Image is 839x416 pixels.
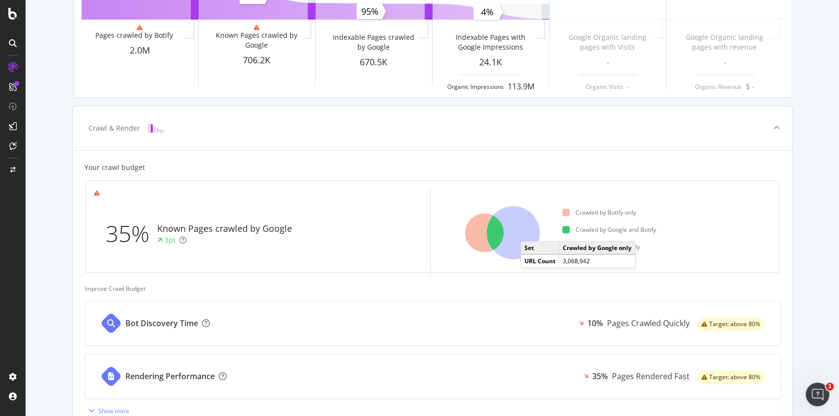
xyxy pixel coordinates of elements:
[125,371,215,382] div: Rendering Performance
[559,254,635,267] td: 3,068,942
[592,371,608,382] div: 35%
[148,123,164,133] img: block-icon
[508,81,534,92] div: 113.9M
[165,235,175,245] div: 3pt
[157,222,292,235] div: Known Pages crawled by Google
[612,371,690,382] div: Pages Rendered Fast
[447,83,504,91] div: Organic Impressions
[95,30,173,40] div: Pages crawled by Botify
[316,56,432,69] div: 670.5K
[826,383,834,390] span: 1
[85,163,145,172] div: Your crawl budget
[521,254,559,267] td: URL Count
[85,354,781,399] a: Rendering Performance35%Pages Rendered Fastwarning label
[329,32,417,52] div: Indexable Pages crawled by Google
[587,318,603,329] div: 10%
[697,370,764,384] div: warning label
[125,318,198,329] div: Bot Discovery Time
[562,208,636,217] div: Crawled by Botify only
[98,407,129,415] div: Show more
[562,243,640,251] div: Crawled by Google only
[106,218,157,250] div: 35%
[85,301,781,346] a: Bot Discovery Time10%Pages Crawled Quicklywarning label
[199,54,315,67] div: 706.2K
[82,44,198,57] div: 2.0M
[562,225,656,234] div: Crawled by Google and Botify
[607,318,690,329] div: Pages Crawled Quickly
[521,242,559,254] td: Set
[709,374,760,380] span: Target: above 80%
[212,30,300,50] div: Known Pages crawled by Google
[88,123,140,133] div: Crawl & Render
[559,242,635,254] td: Crawled by Google only
[806,383,829,406] iframe: Intercom live chat
[697,317,764,331] div: warning label
[709,321,760,327] span: Target: above 80%
[446,32,534,52] div: Indexable Pages with Google Impressions
[85,284,781,293] div: Improve Crawl Budget
[433,56,549,69] div: 24.1K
